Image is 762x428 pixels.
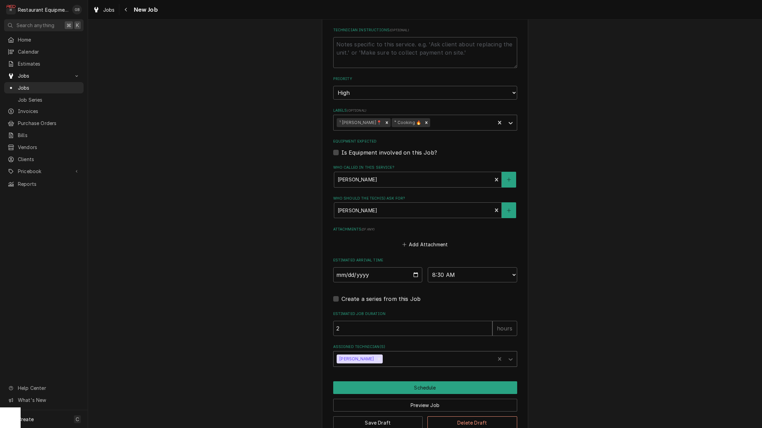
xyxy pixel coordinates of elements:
[18,96,80,103] span: Job Series
[337,354,375,363] div: [PERSON_NAME]
[333,139,517,144] label: Equipment Expected
[121,4,132,15] button: Navigate back
[18,168,70,175] span: Pricebook
[333,165,517,170] label: Who called in this service?
[4,105,84,117] a: Invoices
[18,156,80,163] span: Clients
[18,416,34,422] span: Create
[6,5,16,14] div: Restaurant Equipment Diagnostics's Avatar
[333,344,517,350] label: Assigned Technician(s)
[18,120,80,127] span: Purchase Orders
[18,36,80,43] span: Home
[4,394,84,406] a: Go to What's New
[401,240,449,249] button: Add Attachment
[72,5,82,14] div: GB
[333,381,517,394] button: Schedule
[341,148,437,157] label: Is Equipment involved on this Job?
[4,70,84,81] a: Go to Jobs
[347,109,366,112] span: ( optional )
[72,5,82,14] div: Gary Beaver's Avatar
[6,5,16,14] div: R
[333,27,517,68] div: Technician Instructions
[375,354,383,363] div: Remove Donovan Pruitt
[90,4,118,15] a: Jobs
[17,22,54,29] span: Search anything
[18,144,80,151] span: Vendors
[76,22,79,29] span: K
[502,202,516,218] button: Create New Contact
[4,46,84,57] a: Calendar
[4,154,84,165] a: Clients
[333,165,517,187] div: Who called in this service?
[502,172,516,188] button: Create New Contact
[333,311,517,317] label: Estimated Job Duration
[132,5,158,14] span: New Job
[4,178,84,190] a: Reports
[333,27,517,33] label: Technician Instructions
[333,227,517,232] label: Attachments
[333,344,517,367] div: Assigned Technician(s)
[66,22,71,29] span: ⌘
[333,76,517,99] div: Priority
[4,34,84,45] a: Home
[18,60,80,67] span: Estimates
[333,381,517,394] div: Button Group Row
[18,108,80,115] span: Invoices
[392,118,423,127] div: ⁴ Cooking 🔥
[18,180,80,188] span: Reports
[333,394,517,412] div: Button Group Row
[390,28,409,32] span: ( optional )
[18,132,80,139] span: Bills
[341,295,421,303] label: Create a series from this Job
[18,84,80,91] span: Jobs
[18,6,68,13] div: Restaurant Equipment Diagnostics
[103,6,115,13] span: Jobs
[333,258,517,282] div: Estimated Arrival Time
[333,258,517,263] label: Estimated Arrival Time
[18,384,79,392] span: Help Center
[333,76,517,82] label: Priority
[507,177,511,182] svg: Create New Contact
[383,118,391,127] div: Remove ¹ Beckley📍
[333,108,517,113] label: Labels
[4,94,84,105] a: Job Series
[4,382,84,394] a: Go to Help Center
[333,196,517,201] label: Who should the tech(s) ask for?
[18,48,80,55] span: Calendar
[507,208,511,213] svg: Create New Contact
[4,117,84,129] a: Purchase Orders
[333,267,423,282] input: Date
[333,139,517,156] div: Equipment Expected
[76,416,79,423] span: C
[4,129,84,141] a: Bills
[492,321,517,336] div: hours
[361,227,374,231] span: ( if any )
[333,311,517,336] div: Estimated Job Duration
[423,118,430,127] div: Remove ⁴ Cooking 🔥
[4,58,84,69] a: Estimates
[333,196,517,218] div: Who should the tech(s) ask for?
[333,227,517,249] div: Attachments
[333,108,517,130] div: Labels
[333,399,517,412] button: Preview Job
[18,396,79,404] span: What's New
[4,142,84,153] a: Vendors
[18,72,70,79] span: Jobs
[337,118,383,127] div: ¹ [PERSON_NAME]📍
[428,267,517,282] select: Time Select
[4,19,84,31] button: Search anything⌘K
[4,82,84,93] a: Jobs
[4,166,84,177] a: Go to Pricebook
